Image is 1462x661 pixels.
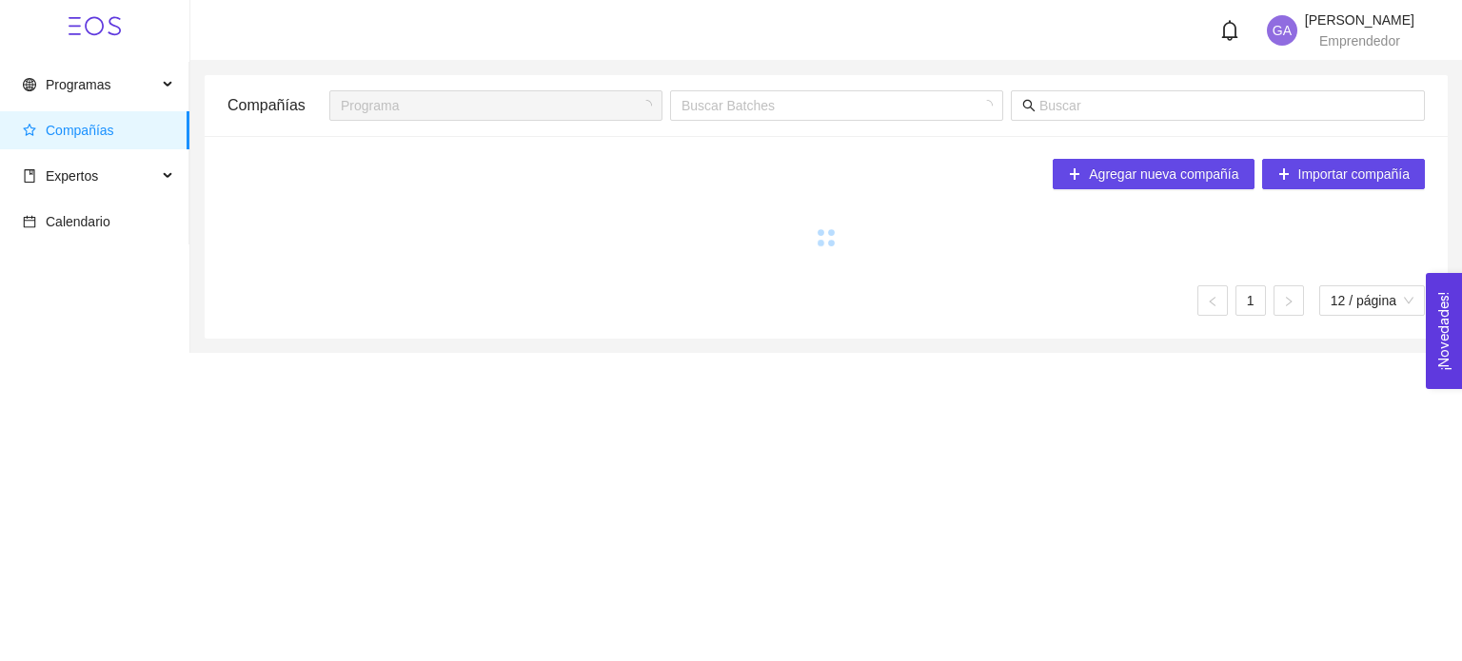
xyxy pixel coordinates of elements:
[1207,296,1218,307] span: left
[1331,286,1413,315] span: 12 / página
[46,77,110,92] span: Programas
[1235,285,1266,316] li: 1
[1039,95,1413,116] input: Buscar
[46,214,110,229] span: Calendario
[23,169,36,183] span: book
[1262,159,1426,189] button: plusImportar compañía
[46,168,98,184] span: Expertos
[46,123,114,138] span: Compañías
[23,78,36,91] span: global
[980,99,994,112] span: loading
[1274,285,1304,316] button: right
[1319,285,1425,316] div: tamaño de página
[1089,164,1238,185] span: Agregar nueva compañía
[1273,15,1292,46] span: GA
[1022,99,1036,112] span: search
[1426,273,1462,389] button: Open Feedback Widget
[1068,167,1081,183] span: plus
[1219,20,1240,41] span: bell
[1274,285,1304,316] li: Página siguiente
[1298,164,1411,185] span: Importar compañía
[1319,33,1400,49] span: Emprendedor
[1277,167,1291,183] span: plus
[1283,296,1294,307] span: right
[1053,159,1254,189] button: plusAgregar nueva compañía
[1236,286,1265,315] a: 1
[1197,285,1228,316] button: left
[640,99,653,112] span: loading
[23,124,36,137] span: star
[1197,285,1228,316] li: Página anterior
[23,215,36,228] span: calendar
[227,78,329,132] div: Compañías
[1305,12,1414,28] span: [PERSON_NAME]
